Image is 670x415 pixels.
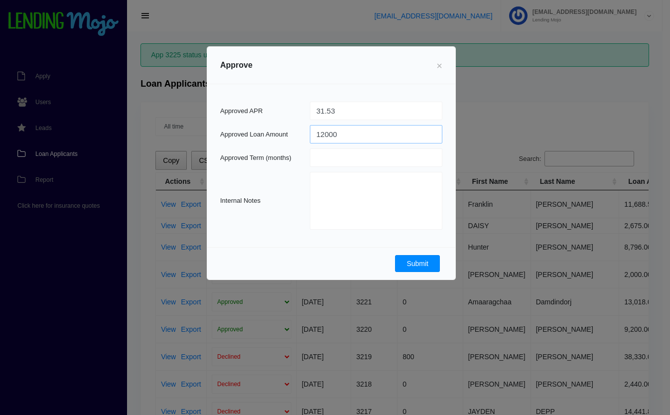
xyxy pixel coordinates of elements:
[220,106,310,116] div: Approved APR
[220,196,310,206] div: Internal Notes
[428,51,450,79] button: ×
[220,153,310,163] div: Approved Term (months)
[220,130,310,139] div: Approved Loan Amount
[220,59,253,71] h5: Approve
[395,255,440,272] button: Submit
[436,60,442,71] span: ×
